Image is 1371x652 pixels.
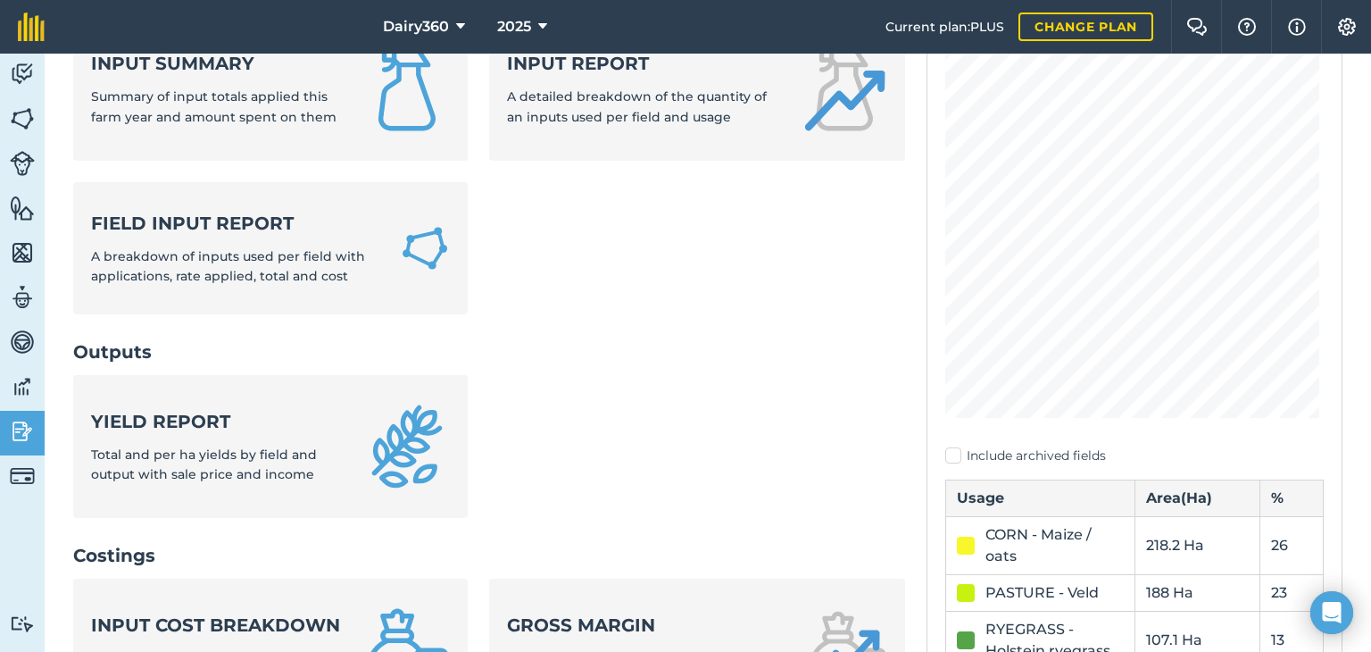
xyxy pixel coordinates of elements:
[91,613,343,638] strong: Input cost breakdown
[364,46,450,132] img: Input summary
[1336,18,1358,36] img: A cog icon
[10,373,35,400] img: svg+xml;base64,PD94bWwgdmVyc2lvbj0iMS4wIiBlbmNvZGluZz0idXRmLTgiPz4KPCEtLSBHZW5lcmF0b3I6IEFkb2JlIE...
[1018,13,1153,41] a: Change plan
[73,18,468,161] a: Input summarySummary of input totals applied this farm year and amount spent on them
[985,524,1124,567] div: CORN - Maize / oats
[10,105,35,132] img: svg+xml;base64,PHN2ZyB4bWxucz0iaHR0cDovL3d3dy53My5vcmcvMjAwMC9zdmciIHdpZHRoPSI1NiIgaGVpZ2h0PSI2MC...
[885,17,1004,37] span: Current plan : PLUS
[10,61,35,88] img: svg+xml;base64,PD94bWwgdmVyc2lvbj0iMS4wIiBlbmNvZGluZz0idXRmLTgiPz4KPCEtLSBHZW5lcmF0b3I6IEFkb2JlIE...
[73,375,468,518] a: Yield reportTotal and per ha yields by field and output with sale price and income
[10,239,35,266] img: svg+xml;base64,PHN2ZyB4bWxucz0iaHR0cDovL3d3dy53My5vcmcvMjAwMC9zdmciIHdpZHRoPSI1NiIgaGVpZ2h0PSI2MC...
[10,464,35,489] img: svg+xml;base64,PD94bWwgdmVyc2lvbj0iMS4wIiBlbmNvZGluZz0idXRmLTgiPz4KPCEtLSBHZW5lcmF0b3I6IEFkb2JlIE...
[1260,516,1324,574] td: 26
[507,88,767,124] span: A detailed breakdown of the quantity of an inputs used per field and usage
[91,447,317,482] span: Total and per ha yields by field and output with sale price and income
[497,16,531,38] span: 2025
[364,404,450,489] img: Yield report
[400,222,450,275] img: Field Input Report
[18,13,45,41] img: fieldmargin Logo
[802,46,887,132] img: Input report
[489,18,905,161] a: Input reportA detailed breakdown of the quantity of an inputs used per field and usage
[1310,591,1353,634] div: Open Intercom Messenger
[73,339,905,364] h2: Outputs
[945,447,1324,465] label: Include archived fields
[1288,16,1306,38] img: svg+xml;base64,PHN2ZyB4bWxucz0iaHR0cDovL3d3dy53My5vcmcvMjAwMC9zdmciIHdpZHRoPSIxNyIgaGVpZ2h0PSIxNy...
[1186,18,1208,36] img: Two speech bubbles overlapping with the left bubble in the forefront
[10,615,35,632] img: svg+xml;base64,PD94bWwgdmVyc2lvbj0iMS4wIiBlbmNvZGluZz0idXRmLTgiPz4KPCEtLSBHZW5lcmF0b3I6IEFkb2JlIE...
[1134,516,1260,574] td: 218.2 Ha
[1260,480,1324,516] th: %
[91,248,365,284] span: A breakdown of inputs used per field with applications, rate applied, total and cost
[10,284,35,311] img: svg+xml;base64,PD94bWwgdmVyc2lvbj0iMS4wIiBlbmNvZGluZz0idXRmLTgiPz4KPCEtLSBHZW5lcmF0b3I6IEFkb2JlIE...
[91,409,343,434] strong: Yield report
[10,195,35,222] img: svg+xml;base64,PHN2ZyB4bWxucz0iaHR0cDovL3d3dy53My5vcmcvMjAwMC9zdmciIHdpZHRoPSI1NiIgaGVpZ2h0PSI2MC...
[91,211,378,236] strong: Field Input Report
[507,51,780,76] strong: Input report
[985,582,1099,604] div: PASTURE - Veld
[10,418,35,445] img: svg+xml;base64,PD94bWwgdmVyc2lvbj0iMS4wIiBlbmNvZGluZz0idXRmLTgiPz4KPCEtLSBHZW5lcmF0b3I6IEFkb2JlIE...
[91,88,337,124] span: Summary of input totals applied this farm year and amount spent on them
[91,51,343,76] strong: Input summary
[507,613,780,638] strong: Gross margin
[73,182,468,315] a: Field Input ReportA breakdown of inputs used per field with applications, rate applied, total and...
[1260,574,1324,611] td: 23
[73,543,905,568] h2: Costings
[1236,18,1258,36] img: A question mark icon
[10,151,35,176] img: svg+xml;base64,PD94bWwgdmVyc2lvbj0iMS4wIiBlbmNvZGluZz0idXRmLTgiPz4KPCEtLSBHZW5lcmF0b3I6IEFkb2JlIE...
[383,16,449,38] span: Dairy360
[1134,480,1260,516] th: Area ( Ha )
[10,329,35,355] img: svg+xml;base64,PD94bWwgdmVyc2lvbj0iMS4wIiBlbmNvZGluZz0idXRmLTgiPz4KPCEtLSBHZW5lcmF0b3I6IEFkb2JlIE...
[946,480,1135,516] th: Usage
[1134,574,1260,611] td: 188 Ha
